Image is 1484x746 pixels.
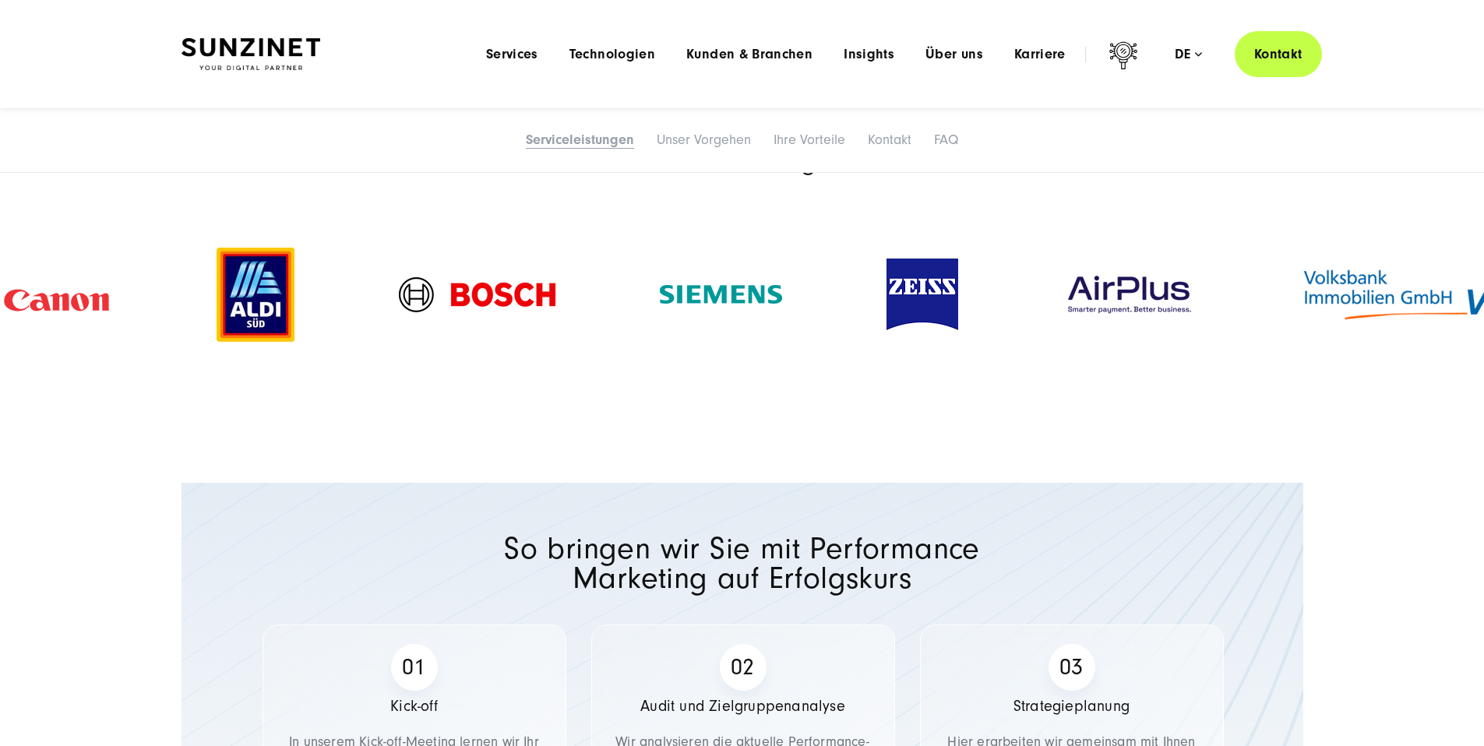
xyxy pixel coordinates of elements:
a: Services [486,47,538,62]
img: Kundenlogo der Digitalagentur SUNZINET - Bosch Logo [399,277,555,312]
h3: Strategieplanung [942,698,1201,715]
a: Kunden & Branchen [686,47,812,62]
a: FAQ [934,132,958,148]
a: Ihre Vorteile [774,132,845,148]
a: Über uns [925,47,983,62]
div: de [1175,47,1202,62]
img: Kundenlogo Canon rot - Digitalagentur SUNZINET [1,266,112,324]
h3: Audit und Zielgruppenanalyse [613,698,872,715]
img: Kundenlogo Siemens AG Grün - Digitalagentur SUNZINET-svg [660,285,782,304]
a: Kontakt [1235,31,1322,77]
img: SUNZINET Full Service Digital Agentur [182,38,320,71]
img: AirPlus Logo [1063,273,1195,317]
a: Unser Vorgehen [657,132,751,148]
a: Kontakt [868,132,911,148]
a: Technologien [569,47,655,62]
a: Karriere [1014,47,1066,62]
img: Kundenlogo Zeiss Blau und Weiss- Digitalagentur SUNZINET [887,259,958,330]
a: Insights [844,47,894,62]
img: Aldi-sued-Kunde-Logo-digital-agentur-SUNZINET [217,248,294,342]
a: Serviceleistungen [526,132,634,148]
h3: Kick-off [284,698,544,715]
